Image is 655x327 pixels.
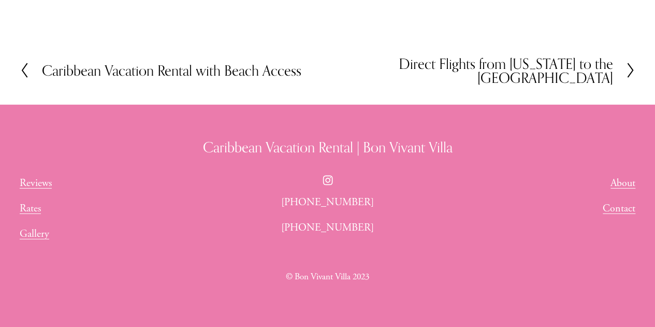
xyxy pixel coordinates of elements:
[328,56,636,85] a: Direct Flights from [US_STATE] to the [GEOGRAPHIC_DATA]
[253,194,402,211] p: [PHONE_NUMBER]
[20,56,301,85] a: Caribbean Vacation Rental with Beach Access
[20,201,41,217] a: Rates
[328,56,614,85] h2: Direct Flights from [US_STATE] to the [GEOGRAPHIC_DATA]
[20,137,635,157] h3: Caribbean Vacation Rental | Bon Vivant Villa
[253,220,402,236] p: [PHONE_NUMBER]
[323,175,333,186] a: Instagram
[253,270,402,284] p: © Bon Vivant Villa 2023
[603,201,635,217] a: Contact
[42,63,301,78] h2: Caribbean Vacation Rental with Beach Access
[610,175,635,192] a: About
[20,175,52,192] a: Reviews
[20,226,49,243] a: Gallery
